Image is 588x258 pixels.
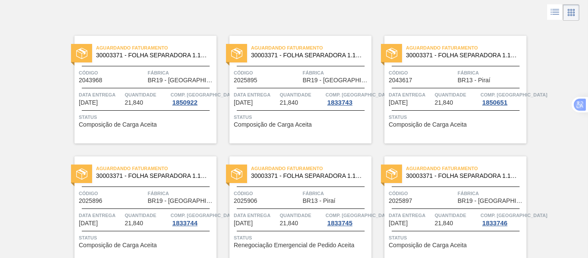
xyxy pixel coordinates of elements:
[234,99,253,106] span: 13/10/2025
[79,68,145,77] span: Código
[480,90,547,99] span: Comp. Carga
[389,189,455,198] span: Código
[325,90,392,99] span: Comp. Carga
[125,99,143,106] span: 21,840
[96,52,210,59] span: 30003371 - FOLHA SEPARADORA 1.175 mm x 980 mm;
[406,164,526,173] span: Aguardando Faturamento
[458,68,524,77] span: Fábrica
[170,90,237,99] span: Comp. Carga
[79,211,123,220] span: Data Entrega
[251,52,365,59] span: 30003371 - FOLHA SEPARADORA 1.175 mm x 980 mm;
[325,220,354,227] div: 1833745
[480,90,524,106] a: Comp. [GEOGRAPHIC_DATA]1850651
[231,168,242,180] img: status
[234,242,354,249] span: Renegociação Emergencial de Pedido Aceita
[480,99,509,106] div: 1850651
[234,198,257,204] span: 2025906
[280,211,324,220] span: Quantidade
[406,44,526,52] span: Aguardando Faturamento
[303,198,335,204] span: BR13 - Piraí
[251,44,371,52] span: Aguardando Faturamento
[79,99,98,106] span: 10/10/2025
[170,211,214,227] a: Comp. [GEOGRAPHIC_DATA]1833744
[389,113,524,121] span: Status
[480,220,509,227] div: 1833746
[458,189,524,198] span: Fábrica
[303,189,369,198] span: Fábrica
[125,90,169,99] span: Quantidade
[389,68,455,77] span: Código
[389,242,467,249] span: Composição de Carga Aceita
[325,99,354,106] div: 1833743
[148,198,214,204] span: BR19 - Nova Rio
[303,68,369,77] span: Fábrica
[389,99,408,106] span: 13/10/2025
[96,164,217,173] span: Aguardando Faturamento
[234,189,300,198] span: Código
[325,211,392,220] span: Comp. Carga
[458,77,490,84] span: BR13 - Piraí
[231,48,242,59] img: status
[406,52,520,59] span: 30003371 - FOLHA SEPARADORA 1.175 mm x 980 mm;
[170,90,214,106] a: Comp. [GEOGRAPHIC_DATA]1850922
[234,233,369,242] span: Status
[79,113,214,121] span: Status
[170,211,237,220] span: Comp. Carga
[458,198,524,204] span: BR19 - Nova Rio
[386,48,397,59] img: status
[547,4,563,21] div: Visão em Lista
[148,68,214,77] span: Fábrica
[148,189,214,198] span: Fábrica
[76,168,87,180] img: status
[251,164,371,173] span: Aguardando Faturamento
[234,220,253,227] span: 15/10/2025
[125,220,143,227] span: 21,840
[251,173,365,179] span: 30003371 - FOLHA SEPARADORA 1.175 mm x 980 mm;
[435,220,453,227] span: 21,840
[280,90,324,99] span: Quantidade
[234,113,369,121] span: Status
[79,220,98,227] span: 15/10/2025
[389,77,412,84] span: 2043617
[76,48,87,59] img: status
[280,220,298,227] span: 21,840
[371,36,526,143] a: statusAguardando Faturamento30003371 - FOLHA SEPARADORA 1.175 mm x 980 mm;Código2043617FábricaBR1...
[389,220,408,227] span: 17/10/2025
[234,90,278,99] span: Data Entrega
[125,211,169,220] span: Quantidade
[406,173,520,179] span: 30003371 - FOLHA SEPARADORA 1.175 mm x 980 mm;
[435,211,479,220] span: Quantidade
[435,90,479,99] span: Quantidade
[96,44,217,52] span: Aguardando Faturamento
[79,90,123,99] span: Data Entrega
[563,4,579,21] div: Visão em Cards
[79,189,145,198] span: Código
[170,220,199,227] div: 1833744
[79,198,102,204] span: 2025896
[325,90,369,106] a: Comp. [GEOGRAPHIC_DATA]1833743
[389,121,467,128] span: Composição de Carga Aceita
[234,121,312,128] span: Composição de Carga Aceita
[435,99,453,106] span: 21,840
[389,90,433,99] span: Data Entrega
[480,211,547,220] span: Comp. Carga
[280,99,298,106] span: 21,840
[234,211,278,220] span: Data Entrega
[325,211,369,227] a: Comp. [GEOGRAPHIC_DATA]1833745
[389,198,412,204] span: 2025897
[148,77,214,84] span: BR19 - Nova Rio
[79,233,214,242] span: Status
[79,242,157,249] span: Composição de Carga Aceita
[480,211,524,227] a: Comp. [GEOGRAPHIC_DATA]1833746
[234,68,300,77] span: Código
[389,233,524,242] span: Status
[303,77,369,84] span: BR19 - Nova Rio
[170,99,199,106] div: 1850922
[79,121,157,128] span: Composição de Carga Aceita
[389,211,433,220] span: Data Entrega
[62,36,217,143] a: statusAguardando Faturamento30003371 - FOLHA SEPARADORA 1.175 mm x 980 mm;Código2043968FábricaBR1...
[234,77,257,84] span: 2025895
[217,36,371,143] a: statusAguardando Faturamento30003371 - FOLHA SEPARADORA 1.175 mm x 980 mm;Código2025895FábricaBR1...
[79,77,102,84] span: 2043968
[96,173,210,179] span: 30003371 - FOLHA SEPARADORA 1.175 mm x 980 mm;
